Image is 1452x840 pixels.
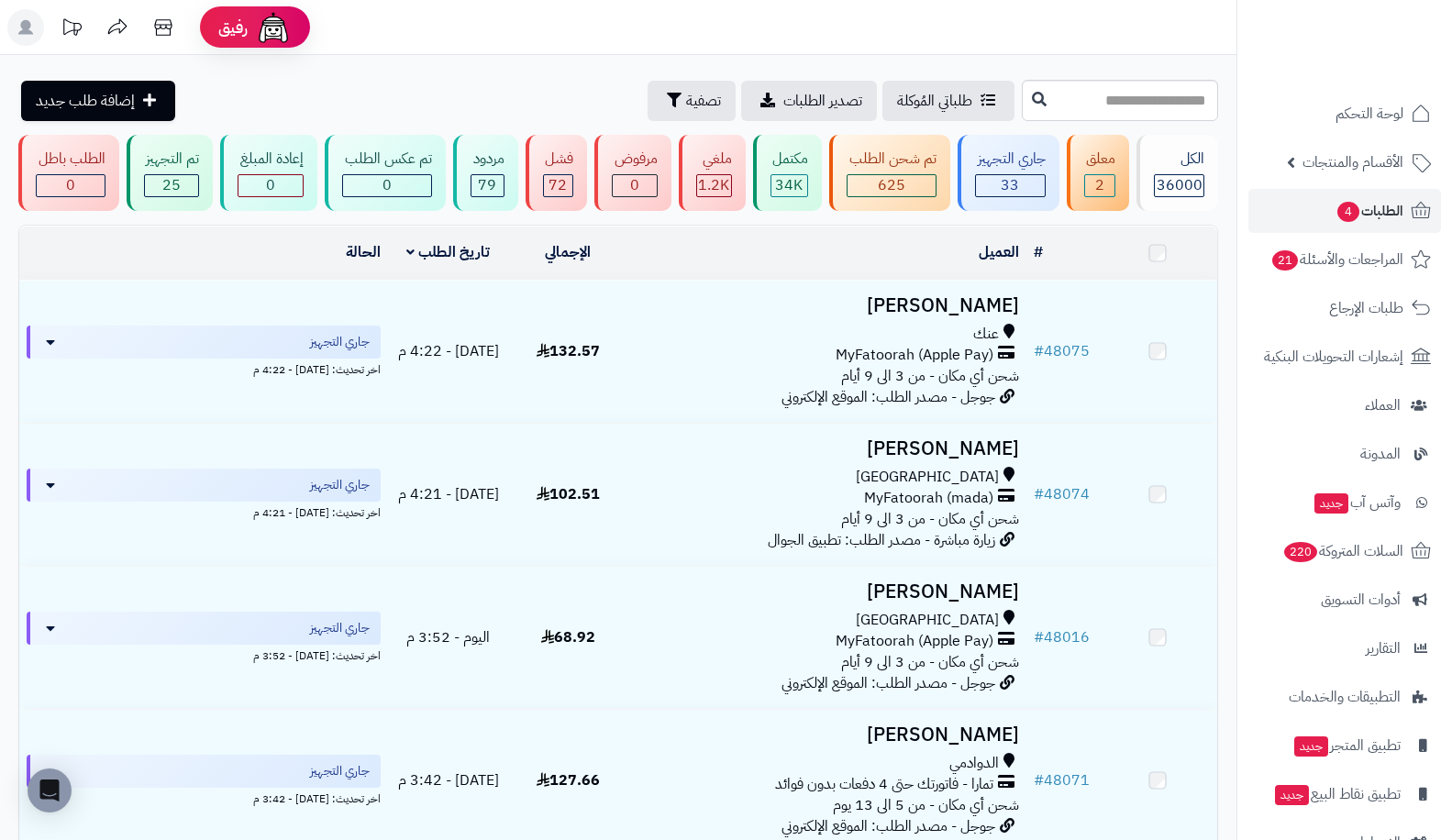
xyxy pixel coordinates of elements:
span: [GEOGRAPHIC_DATA] [856,610,999,631]
div: 625 [848,175,936,196]
span: 36000 [1157,174,1203,196]
span: 34K [775,174,803,196]
span: جاري التجهيز [310,476,370,494]
div: اخر تحديث: [DATE] - 3:52 م [27,645,381,664]
span: جوجل - مصدر الطلب: الموقع الإلكتروني [781,815,995,837]
a: ملغي 1.2K [675,135,749,211]
span: عنك [973,324,999,345]
span: # [1034,626,1044,648]
a: طلباتي المُوكلة [882,81,1014,121]
a: تطبيق نقاط البيعجديد [1248,772,1441,816]
a: وآتس آبجديد [1248,481,1441,525]
a: تطبيق المتجرجديد [1248,724,1441,768]
span: 0 [66,174,75,196]
span: MyFatoorah (Apple Pay) [836,345,993,366]
div: 0 [613,175,657,196]
span: جاري التجهيز [310,619,370,637]
span: وآتس آب [1313,490,1401,515]
div: 79 [471,175,504,196]
h3: [PERSON_NAME] [636,438,1020,459]
div: Open Intercom Messenger [28,768,72,812]
span: المراجعات والأسئلة [1270,247,1403,272]
span: 127.66 [537,769,600,791]
div: الكل [1154,149,1204,170]
span: تمارا - فاتورتك حتى 4 دفعات بدون فوائد [775,774,993,795]
div: مكتمل [770,149,809,170]
a: التقارير [1248,626,1441,670]
a: لوحة التحكم [1248,92,1441,136]
span: زيارة مباشرة - مصدر الطلب: تطبيق الجوال [768,529,995,551]
div: ملغي [696,149,732,170]
a: #48075 [1034,340,1090,362]
span: التقارير [1366,636,1401,661]
div: 34005 [771,175,808,196]
span: اليوم - 3:52 م [406,626,490,648]
h3: [PERSON_NAME] [636,581,1020,602]
span: جوجل - مصدر الطلب: الموقع الإلكتروني [781,672,995,694]
span: شحن أي مكان - من 3 الى 9 أيام [841,651,1019,673]
div: مرفوض [612,149,658,170]
a: إشعارات التحويلات البنكية [1248,335,1441,379]
span: المدونة [1360,441,1401,467]
a: الطلب باطل 0 [15,135,123,211]
span: أدوات التسويق [1321,587,1401,613]
a: تصدير الطلبات [741,81,877,121]
span: شحن أي مكان - من 5 الى 13 يوم [833,794,1019,816]
span: رفيق [218,17,248,39]
span: تطبيق المتجر [1292,733,1401,758]
div: 0 [238,175,303,196]
span: لوحة التحكم [1336,101,1403,127]
span: 132.57 [537,340,600,362]
a: إعادة المبلغ 0 [216,135,321,211]
span: 0 [382,174,392,196]
span: الطلبات [1336,198,1403,224]
h3: [PERSON_NAME] [636,295,1020,316]
span: جوجل - مصدر الطلب: الموقع الإلكتروني [781,386,995,408]
a: تم التجهيز 25 [123,135,217,211]
a: تحديثات المنصة [49,9,94,50]
a: مردود 79 [449,135,522,211]
span: العملاء [1365,392,1401,418]
div: 72 [544,175,573,196]
span: # [1034,769,1044,791]
span: السلات المتروكة [1282,538,1403,564]
a: #48074 [1034,483,1090,505]
a: المدونة [1248,432,1441,476]
div: تم عكس الطلب [342,149,432,170]
span: 1.2K [698,174,729,196]
a: تم شحن الطلب 625 [826,135,954,211]
a: الطلبات4 [1248,189,1441,233]
div: إعادة المبلغ [238,149,304,170]
span: إضافة طلب جديد [36,90,135,112]
a: العميل [979,241,1019,263]
div: اخر تحديث: [DATE] - 3:42 م [27,788,381,807]
h3: [PERSON_NAME] [636,724,1020,746]
div: فشل [543,149,574,170]
span: شحن أي مكان - من 3 الى 9 أيام [841,365,1019,387]
a: فشل 72 [522,135,592,211]
span: [DATE] - 4:22 م [398,340,499,362]
span: إشعارات التحويلات البنكية [1264,344,1403,370]
span: 102.51 [537,483,600,505]
span: جديد [1294,736,1328,757]
span: تصفية [686,90,721,112]
a: المراجعات والأسئلة21 [1248,238,1441,282]
span: 68.92 [541,626,595,648]
img: logo-2.png [1327,45,1435,83]
div: جاري التجهيز [975,149,1046,170]
a: الإجمالي [545,241,591,263]
a: مرفوض 0 [591,135,675,211]
div: الطلب باطل [36,149,105,170]
span: [GEOGRAPHIC_DATA] [856,467,999,488]
a: إضافة طلب جديد [21,81,175,121]
span: [DATE] - 4:21 م [398,483,499,505]
span: تطبيق نقاط البيع [1273,781,1401,807]
a: # [1034,241,1043,263]
div: معلق [1084,149,1116,170]
a: #48016 [1034,626,1090,648]
span: 625 [878,174,905,196]
span: 33 [1001,174,1019,196]
div: اخر تحديث: [DATE] - 4:21 م [27,502,381,521]
a: معلق 2 [1063,135,1134,211]
div: تم شحن الطلب [847,149,937,170]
